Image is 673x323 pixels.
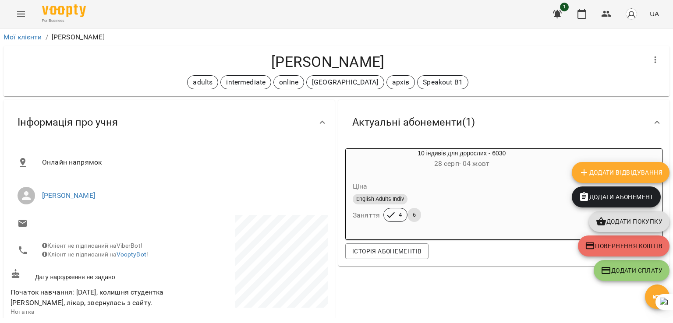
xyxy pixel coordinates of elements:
span: English Adults Indiv [353,195,407,203]
div: 10 індивів для дорослих - 6030 [346,149,578,170]
h6: Ціна [353,180,368,193]
button: Menu [11,4,32,25]
p: [PERSON_NAME] [52,32,105,42]
p: Нотатка [11,308,167,316]
a: VooptyBot [117,251,146,258]
span: Клієнт не підписаний на ! [42,251,148,258]
span: 4 [393,211,407,219]
a: Мої клієнти [4,33,42,41]
button: Додати покупку [589,211,669,232]
button: Додати Абонемент [572,186,661,207]
div: Дату народження не задано [9,267,169,283]
div: online [273,75,304,89]
div: Інформація про учня [4,100,335,145]
div: Актуальні абонементи(1) [338,100,669,145]
div: [GEOGRAPHIC_DATA] [306,75,384,89]
nav: breadcrumb [4,32,669,42]
span: Повернення коштів [585,241,662,251]
p: intermediate [226,77,266,88]
span: Клієнт не підписаний на ViberBot! [42,242,142,249]
button: Додати Сплату [594,260,669,281]
p: Speakout B1 [423,77,463,88]
span: 28 серп - 04 жовт [434,159,489,168]
div: архів [386,75,415,89]
button: Додати Відвідування [572,162,669,183]
span: Історія абонементів [352,246,422,256]
span: 1 [560,3,569,11]
span: Додати Сплату [601,265,662,276]
span: Додати Відвідування [579,167,662,178]
p: [GEOGRAPHIC_DATA] [312,77,379,88]
button: UA [646,6,662,22]
span: Онлайн напрямок [42,157,321,168]
p: архів [392,77,410,88]
img: avatar_s.png [625,8,638,20]
span: UA [650,9,659,18]
a: [PERSON_NAME] [42,191,95,200]
div: adults [187,75,218,89]
p: online [279,77,298,88]
li: / [46,32,48,42]
span: 6 [407,211,421,219]
button: Повернення коштів [578,235,669,256]
span: Додати Абонемент [579,192,654,202]
span: Інформація про учня [18,116,118,129]
button: 10 індивів для дорослих - 603028 серп- 04 жовтЦінаEnglish Adults IndivЗаняття46 [346,149,578,232]
h6: Заняття [353,209,380,221]
span: Актуальні абонементи ( 1 ) [352,116,475,129]
span: Додати покупку [596,216,662,227]
button: Історія абонементів [345,243,429,259]
p: adults [193,77,213,88]
img: Voopty Logo [42,4,86,17]
span: Початок навчання: [DATE], колишня студентка [PERSON_NAME], лікар, звернулась з сайту. [11,288,163,307]
h4: [PERSON_NAME] [11,53,645,71]
span: For Business [42,18,86,24]
div: Speakout B1 [417,75,468,89]
div: intermediate [220,75,271,89]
